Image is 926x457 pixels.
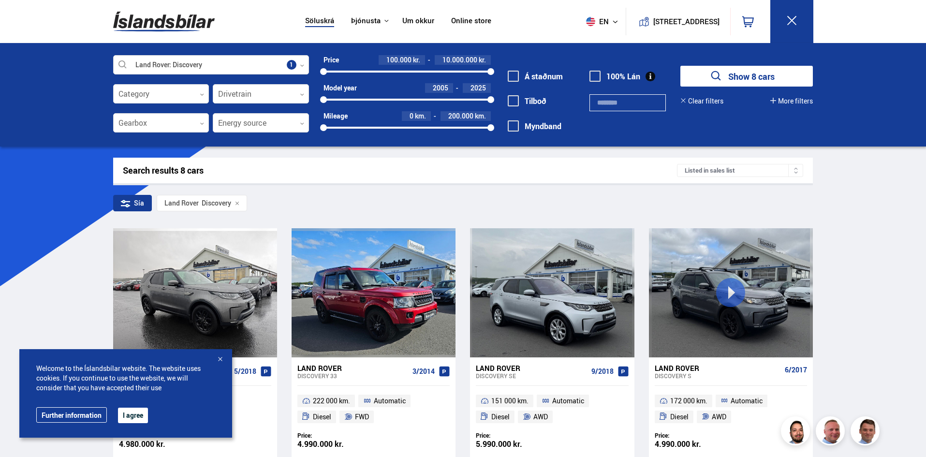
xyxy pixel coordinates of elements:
a: Online store [451,16,491,27]
div: 5.990.000 kr. [476,440,552,448]
span: km. [415,112,426,120]
div: Price: [476,432,552,439]
div: Land Rover [297,364,409,372]
span: AWD [712,411,726,423]
span: Automatic [374,395,406,407]
a: Further information [36,407,107,423]
div: 4.990.000 kr. [297,440,374,448]
span: Welcome to the Íslandsbílar website. The website uses cookies. If you continue to use the website... [36,364,215,393]
a: Söluskrá [305,16,334,27]
label: 100% Lán [589,72,640,81]
button: More filters [770,97,813,105]
div: Land Rover [164,199,199,207]
span: en [582,17,606,26]
div: Search results 8 cars [123,165,677,176]
span: Automatic [552,395,584,407]
div: Land Rover [655,364,781,372]
div: Price [323,56,339,64]
span: 5/2018 [234,368,256,375]
button: Þjónusta [351,16,381,26]
button: en [582,7,626,36]
div: Listed in sales list [677,164,803,177]
div: Mileage [323,112,348,120]
span: 0 [410,111,413,120]
div: Price: [297,432,374,439]
a: [STREET_ADDRESS] [631,8,725,35]
a: Um okkur [402,16,434,27]
div: 4.990.000 kr. [655,440,731,448]
span: 172 000 km. [670,395,707,407]
span: 200.000 [448,111,473,120]
img: G0Ugv5HjCgRt.svg [113,6,215,37]
span: AWD [533,411,548,423]
img: siFngHWaQ9KaOqBr.png [817,418,846,447]
span: FWD [355,411,369,423]
div: Discovery SE [476,372,587,379]
button: Opna LiveChat spjallviðmót [8,4,37,33]
span: 3/2014 [412,368,435,375]
span: 222 000 km. [313,395,350,407]
button: Clear filters [680,97,723,105]
span: 9/2018 [591,368,614,375]
button: I agree [118,408,148,423]
span: Diesel [491,411,510,423]
button: Show 8 cars [680,66,813,87]
div: Discovery S [655,372,781,379]
span: 6/2017 [785,366,807,374]
span: 2005 [433,83,448,92]
span: 100.000 [386,55,412,64]
div: Discovery 33 [297,372,409,379]
img: svg+xml;base64,PHN2ZyB4bWxucz0iaHR0cDovL3d3dy53My5vcmcvMjAwMC9zdmciIHdpZHRoPSI1MTIiIGhlaWdodD0iNT... [586,17,595,26]
span: Discovery [164,199,231,207]
span: Automatic [731,395,763,407]
div: Land Rover [476,364,587,372]
span: Diesel [670,411,689,423]
span: km. [475,112,486,120]
span: 10.000.000 [442,55,477,64]
span: 151 000 km. [491,395,529,407]
label: Á staðnum [508,72,563,81]
label: Myndband [508,122,561,131]
button: [STREET_ADDRESS] [657,17,716,26]
span: kr. [413,56,420,64]
div: Sía [113,195,152,211]
span: 2025 [470,83,486,92]
img: FbJEzSuNWCJXmdc-.webp [852,418,881,447]
label: Tilboð [508,97,546,105]
div: 4.980.000 kr. [119,440,195,448]
div: Price: [655,432,731,439]
div: Model year [323,84,357,92]
span: Diesel [313,411,331,423]
span: kr. [479,56,486,64]
img: nhp88E3Fdnt1Opn2.png [782,418,811,447]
